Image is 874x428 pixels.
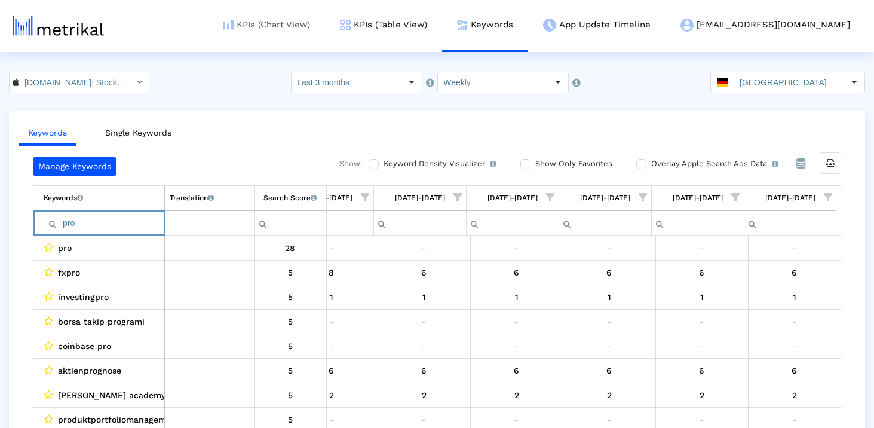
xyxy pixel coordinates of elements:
div: 8/16/25 [660,387,744,403]
div: 8/16/25 [660,289,744,305]
input: Filter cell [744,213,837,233]
img: my-account-menu-icon.png [680,19,694,32]
div: 7/19/25 [290,289,373,305]
a: Manage Keywords [33,157,116,176]
input: Filter cell [281,213,373,233]
div: 7/26/25 [382,363,466,378]
div: 5 [259,289,322,305]
img: keywords.png [457,20,468,30]
div: 5 [259,363,322,378]
div: 8/9/25 [568,363,651,378]
div: 8/9/25 [568,387,651,403]
img: kpi-chart-menu-icon.png [223,20,234,30]
div: [DATE]-[DATE] [580,190,630,206]
td: Filter cell [281,210,373,236]
div: - [475,240,559,256]
td: Filter cell [373,210,466,236]
div: 8/9/25 [568,314,651,329]
div: Export all data [820,152,841,174]
div: [DATE]-[DATE] [765,190,815,206]
span: Show filter options for column '07/13/25-07/19/25' [361,193,369,201]
td: Column Translation [165,186,254,210]
td: Column 08/17/25-08/23/25 [744,186,836,210]
td: Column Keyword [33,186,165,210]
td: Filter cell [33,210,165,236]
div: 28 [259,240,322,256]
span: produktportfoliomanagement [58,412,180,427]
span: Show filter options for column '08/10/25-08/16/25' [731,193,740,201]
label: Overlay Apple Search Ads Data [648,157,778,170]
td: Filter cell [254,210,326,236]
td: Filter cell [165,210,254,236]
div: [DATE]-[DATE] [487,190,538,206]
div: 8/16/25 [660,412,744,427]
div: 8/9/25 [568,338,651,354]
div: 7/26/25 [382,289,466,305]
span: borsa takip programi [58,314,145,329]
div: 7/19/25 [290,387,373,403]
td: Filter cell [466,210,559,236]
div: 7/19/25 [290,363,373,378]
div: 8/2/25 [475,289,559,305]
div: 8/23/25 [753,338,837,354]
div: 8/2/25 [475,363,559,378]
div: [DATE]-[DATE] [673,190,723,206]
div: Show: [327,157,363,176]
img: metrical-logo-light.png [13,16,104,36]
div: 7/19/25 [290,314,373,329]
div: 7/19/25 [290,412,373,427]
div: 8/2/25 [475,265,559,280]
div: 8/23/25 [753,289,837,305]
td: Filter cell [559,210,651,236]
div: Select [844,72,864,93]
div: 7/26/25 [382,265,466,280]
div: 8/9/25 [568,265,651,280]
span: Show filter options for column '07/27/25-08/02/25' [546,193,554,201]
span: [PERSON_NAME] academy [58,387,165,403]
div: 8/23/25 [753,387,837,403]
img: app-update-menu-icon.png [543,19,556,32]
span: coinbase pro [58,338,111,354]
div: 8/16/25 [660,265,744,280]
div: 8/23/25 [753,363,837,378]
input: Filter cell [165,213,254,233]
input: Filter cell [652,213,744,233]
td: Column 08/10/25-08/16/25 [651,186,744,210]
a: Single Keywords [96,122,181,144]
td: Column 07/27/25-08/02/25 [466,186,559,210]
div: Select [401,72,422,93]
div: 8/16/25 [660,314,744,329]
img: kpi-table-menu-icon.png [340,20,351,30]
div: 7/26/25 [382,338,466,354]
div: 5 [259,265,322,280]
div: 8/23/25 [753,412,837,427]
span: Show filter options for column '07/20/25-07/26/25' [453,193,462,201]
span: Show filter options for column '08/17/25-08/23/25' [824,193,832,201]
div: [DATE]-[DATE] [302,190,352,206]
input: Filter cell [255,213,326,233]
div: 5 [259,387,322,403]
div: 8/23/25 [753,240,837,256]
div: 7/19/25 [290,265,373,280]
div: 7/26/25 [382,314,466,329]
td: Filter cell [651,210,744,236]
span: Show filter options for column '08/03/25-08/09/25' [639,193,647,201]
div: 5 [259,338,322,354]
div: 8/23/25 [753,265,837,280]
div: 8/9/25 [568,412,651,427]
td: Column 07/13/25-07/19/25 [281,186,373,210]
label: Show Only Favorites [532,157,612,170]
div: - [568,240,651,256]
div: 8/23/25 [753,314,837,329]
input: Filter cell [467,213,559,233]
div: Search Score [263,190,317,206]
div: Select [129,72,149,93]
div: - [290,240,373,256]
span: fxpro [58,265,80,280]
div: 8/16/25 [660,338,744,354]
div: 7/26/25 [382,412,466,427]
span: investingpro [58,289,109,305]
div: 8/2/25 [475,412,559,427]
div: 8/2/25 [475,338,559,354]
div: 8/9/25 [568,289,651,305]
